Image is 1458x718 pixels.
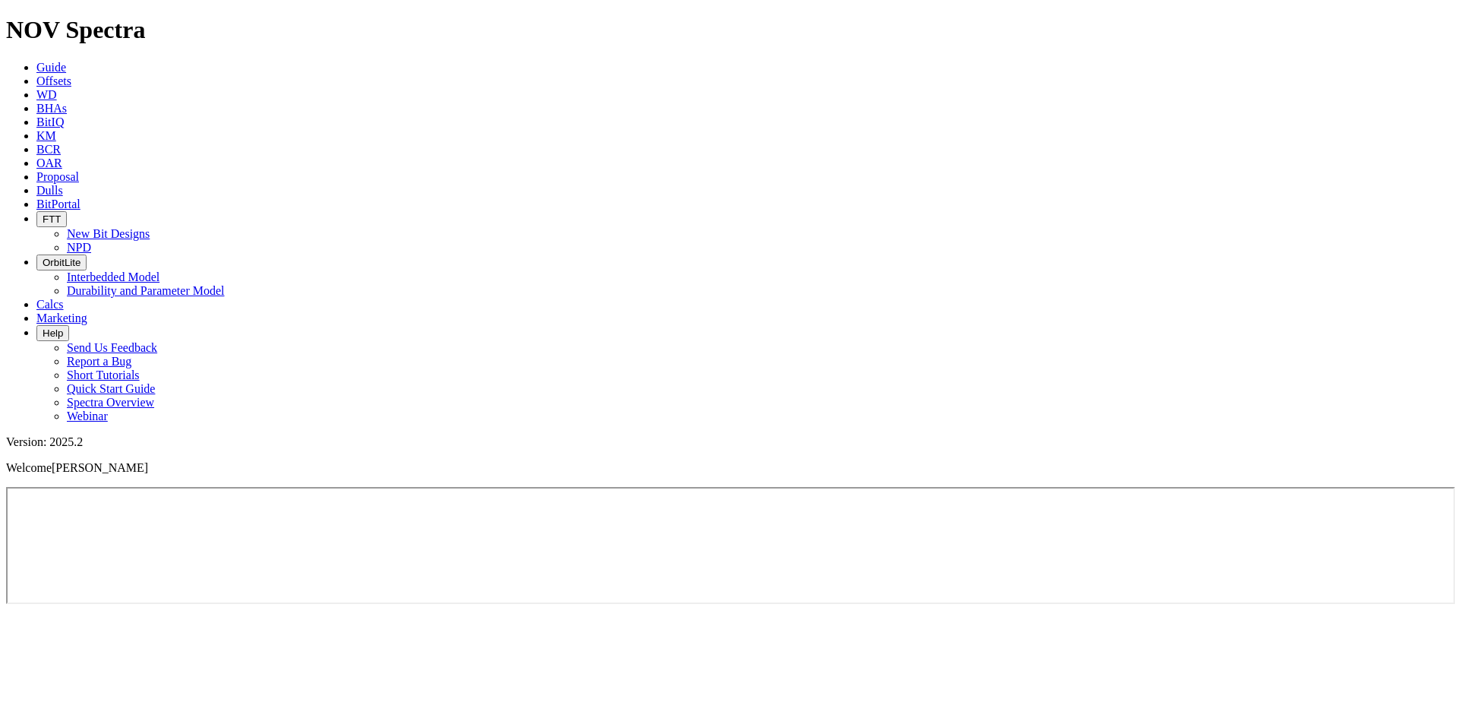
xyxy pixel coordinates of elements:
a: Short Tutorials [67,368,140,381]
a: BitPortal [36,198,80,210]
a: Spectra Overview [67,396,154,409]
button: OrbitLite [36,255,87,270]
span: [PERSON_NAME] [52,461,148,474]
button: FTT [36,211,67,227]
a: Quick Start Guide [67,382,155,395]
a: Calcs [36,298,64,311]
a: Proposal [36,170,79,183]
a: OAR [36,157,62,169]
div: Version: 2025.2 [6,435,1452,449]
a: Send Us Feedback [67,341,157,354]
span: Help [43,327,63,339]
a: Dulls [36,184,63,197]
a: Offsets [36,74,71,87]
a: BHAs [36,102,67,115]
span: OrbitLite [43,257,80,268]
a: Guide [36,61,66,74]
a: BCR [36,143,61,156]
a: Marketing [36,312,87,324]
a: WD [36,88,57,101]
button: Help [36,325,69,341]
p: Welcome [6,461,1452,475]
a: Webinar [67,410,108,422]
a: BitIQ [36,115,64,128]
a: Report a Bug [67,355,131,368]
a: Durability and Parameter Model [67,284,225,297]
a: NPD [67,241,91,254]
h1: NOV Spectra [6,16,1452,44]
a: New Bit Designs [67,227,150,240]
span: FTT [43,214,61,225]
a: Interbedded Model [67,270,159,283]
a: KM [36,129,56,142]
